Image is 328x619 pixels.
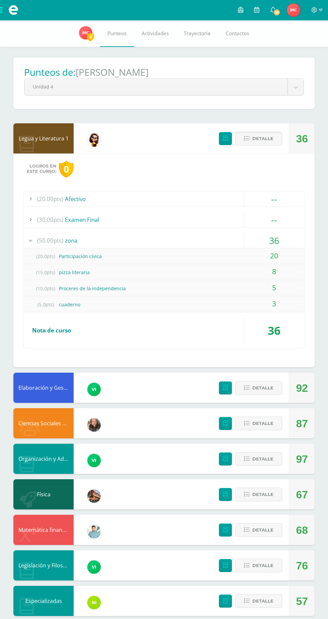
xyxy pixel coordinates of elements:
span: Detalle [252,559,273,572]
div: Legislación y Filosofía Empresarial [13,550,74,580]
span: (20.00pts) [37,191,63,206]
div: 92 [296,373,308,403]
div: -- [244,191,304,206]
div: 8 [244,264,304,279]
a: Contactos [218,20,257,47]
span: (15.0pts) [32,265,59,280]
div: -- [244,212,304,227]
div: Elaboración y Gestión de Proyectos [13,373,74,403]
button: Detalle [235,523,282,537]
img: 69f303fc39f837cd9983a5abc81b3825.png [79,26,92,40]
div: Organización y Admon. [13,444,74,474]
span: Detalle [252,382,273,394]
div: 36 [296,124,308,154]
img: cddb2fafc80e4a6e526b97ae3eca20ef.png [87,133,101,147]
div: 3 [244,296,304,311]
div: Proceres de la independencia [24,281,304,296]
div: 87 [296,409,308,439]
button: Detalle [235,381,282,395]
div: Especializadas [13,586,74,616]
div: 97 [296,444,308,474]
span: (10.0pts) [32,281,59,296]
span: Detalle [252,595,273,607]
button: Detalle [235,417,282,430]
div: 36 [244,233,304,248]
span: Detalle [252,132,273,145]
img: 8286b9a544571e995a349c15127c7be6.png [87,418,101,432]
div: 67 [296,480,308,510]
img: 3bbeeb896b161c296f86561e735fa0fc.png [87,525,101,538]
img: ca60df5ae60ada09d1f93a1da4ab2e41.png [87,596,101,609]
button: Detalle [235,594,282,608]
span: Detalle [252,453,273,465]
span: 111 [273,9,280,16]
h1: Punteos de: [24,66,76,78]
button: Detalle [235,488,282,501]
img: 69f303fc39f837cd9983a5abc81b3825.png [287,3,300,17]
div: Matemática financiera [13,515,74,545]
div: Física [13,479,74,509]
span: (50.00pts) [37,233,63,248]
img: a241c2b06c5b4daf9dd7cbc5f490cd0f.png [87,383,101,396]
span: Punteos [107,30,127,37]
a: Actividades [134,20,176,47]
a: Unidad 4 [24,79,304,95]
span: Detalle [252,524,273,536]
div: 5 [244,280,304,295]
span: Contactos [226,30,249,37]
span: Logros en este curso: [27,164,56,174]
button: Detalle [235,132,282,145]
div: 76 [296,551,308,581]
button: Detalle [235,559,282,572]
div: Ciencias Sociales y Formación Ciudadana [13,408,74,438]
span: Detalle [252,488,273,501]
div: Participación cívica [24,249,304,264]
img: a241c2b06c5b4daf9dd7cbc5f490cd0f.png [87,560,101,574]
div: 20 [244,248,304,263]
div: 57 [296,586,308,616]
span: Detalle [252,417,273,430]
span: Unidad 4 [33,79,279,95]
button: Detalle [235,452,282,466]
a: Punteos [100,20,134,47]
span: Nota de curso [32,326,71,334]
div: 0 [59,161,74,178]
div: Examen Final [24,212,304,227]
div: cuaderno [24,297,304,312]
div: 36 [244,318,304,343]
div: 68 [296,515,308,545]
span: (30.00pts) [37,212,63,227]
span: 0 [87,33,94,41]
div: Afectivo [24,191,304,206]
span: (20.0pts) [32,249,59,264]
a: Trayectoria [176,20,218,47]
div: Legua y Literatura 1 [13,123,74,153]
span: Actividades [142,30,169,37]
span: Trayectoria [184,30,211,37]
div: zona [24,233,304,248]
img: 0a4f8d2552c82aaa76f7aefb013bc2ce.png [87,489,101,503]
img: a241c2b06c5b4daf9dd7cbc5f490cd0f.png [87,454,101,467]
div: pizza literaria [24,265,304,280]
h1: [PERSON_NAME] [76,66,149,78]
span: (5.0pts) [32,297,59,312]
